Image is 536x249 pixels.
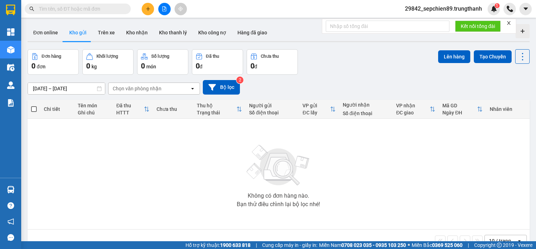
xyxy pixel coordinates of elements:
[7,202,14,209] span: question-circle
[7,46,14,53] img: warehouse-icon
[455,21,501,32] button: Kết nối tổng đài
[82,49,134,75] button: Khối lượng0kg
[489,237,511,244] div: 10 / trang
[491,6,497,12] img: icon-new-feature
[412,241,463,249] span: Miền Bắc
[203,80,240,95] button: Bộ lọc
[137,49,188,75] button: Số lượng0món
[461,22,495,30] span: Kết nối tổng đài
[92,64,97,69] span: kg
[6,5,15,15] img: logo-vxr
[162,6,167,11] span: file-add
[7,186,14,193] img: warehouse-icon
[474,50,512,63] button: Tạo Chuyến
[193,24,232,41] button: Kho công nợ
[190,86,195,91] svg: open
[78,103,109,108] div: Tên món
[507,6,513,12] img: phone-icon
[7,28,14,36] img: dashboard-icon
[116,110,144,115] div: HTTT
[113,100,153,119] th: Toggle SortBy
[96,54,118,59] div: Khối lượng
[232,24,273,41] button: Hàng đã giao
[248,193,309,199] div: Không có đơn hàng nào.
[432,242,463,248] strong: 0369 525 060
[468,241,469,249] span: |
[44,106,71,112] div: Chi tiết
[92,24,120,41] button: Trên xe
[496,3,498,8] span: 1
[319,241,406,249] span: Miền Nam
[153,24,193,41] button: Kho thanh lý
[262,241,317,249] span: Cung cấp máy in - giấy in:
[29,6,34,11] span: search
[113,85,161,92] div: Chọn văn phòng nhận
[237,202,320,207] div: Bạn thử điều chỉnh lại bộ lọc nhé!
[158,3,171,15] button: file-add
[256,241,257,249] span: |
[206,54,219,59] div: Đã thu
[490,106,526,112] div: Nhân viên
[146,6,151,11] span: plus
[247,49,298,75] button: Chưa thu0đ
[28,49,79,75] button: Đơn hàng0đơn
[302,110,330,115] div: ĐC lấy
[86,62,90,70] span: 0
[7,99,14,107] img: solution-icon
[261,54,279,59] div: Chưa thu
[196,62,200,70] span: 0
[7,81,14,89] img: warehouse-icon
[523,6,529,12] span: caret-down
[7,234,14,241] span: message
[302,103,330,108] div: VP gửi
[31,62,35,70] span: 0
[396,103,430,108] div: VP nhận
[254,64,257,69] span: đ
[157,106,190,112] div: Chưa thu
[343,102,389,108] div: Người nhận
[192,49,243,75] button: Đã thu0đ
[249,110,295,115] div: Số điện thoại
[220,242,251,248] strong: 1900 633 818
[393,100,439,119] th: Toggle SortBy
[200,64,202,69] span: đ
[326,21,449,32] input: Nhập số tổng đài
[7,64,14,71] img: warehouse-icon
[399,4,488,13] span: 29842_sepchien89.trungthanh
[197,110,237,115] div: Trạng thái
[185,241,251,249] span: Hỗ trợ kỹ thuật:
[39,5,122,13] input: Tìm tên, số ĐT hoặc mã đơn
[151,54,169,59] div: Số lượng
[178,6,183,11] span: aim
[341,242,406,248] strong: 0708 023 035 - 0935 103 250
[28,24,64,41] button: Đơn online
[516,24,530,38] div: Tạo kho hàng mới
[251,62,254,70] span: 0
[439,100,486,119] th: Toggle SortBy
[506,21,511,26] span: close
[64,24,92,41] button: Kho gửi
[120,24,153,41] button: Kho nhận
[243,141,314,190] img: svg+xml;base64,PHN2ZyBjbGFzcz0ibGlzdC1wbHVnX19zdmciIHhtbG5zPSJodHRwOi8vd3d3LnczLm9yZy8yMDAwL3N2Zy...
[299,100,339,119] th: Toggle SortBy
[141,62,145,70] span: 0
[116,103,144,108] div: Đã thu
[343,111,389,116] div: Số điện thoại
[78,110,109,115] div: Ghi chú
[146,64,156,69] span: món
[519,3,532,15] button: caret-down
[497,243,502,248] span: copyright
[28,83,105,94] input: Select a date range.
[396,110,430,115] div: ĐC giao
[197,103,237,108] div: Thu hộ
[42,54,61,59] div: Đơn hàng
[442,110,477,115] div: Ngày ĐH
[193,100,246,119] th: Toggle SortBy
[442,103,477,108] div: Mã GD
[142,3,154,15] button: plus
[249,103,295,108] div: Người gửi
[175,3,187,15] button: aim
[495,3,500,8] sup: 1
[517,238,522,244] svg: open
[37,64,46,69] span: đơn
